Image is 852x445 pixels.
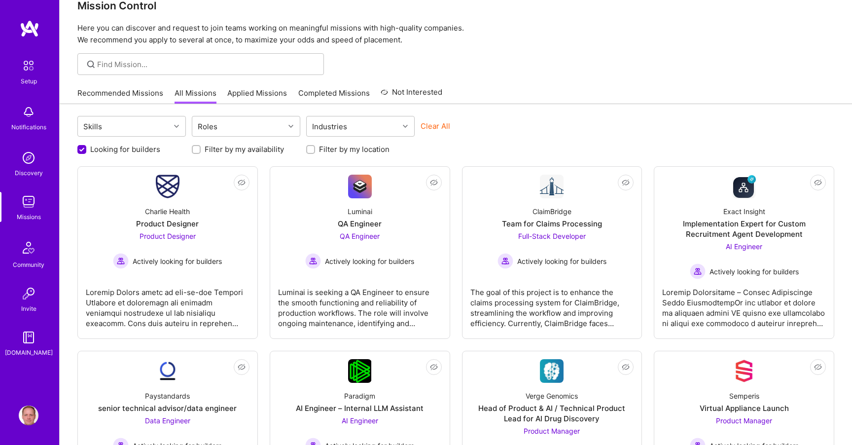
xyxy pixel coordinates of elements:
div: Verge Genomics [526,391,578,401]
span: QA Engineer [340,232,380,240]
img: Company Logo [348,175,372,198]
a: User Avatar [16,406,41,425]
i: icon EyeClosed [814,363,822,371]
label: Filter by my location [319,144,390,154]
img: Company Logo [156,175,179,198]
img: guide book [19,328,38,347]
div: Product Designer [136,219,199,229]
div: Paradigm [344,391,375,401]
div: Notifications [11,122,46,132]
div: Paystandards [145,391,190,401]
div: Head of Product & AI / Technical Product Lead for AI Drug Discovery [470,403,634,424]
div: QA Engineer [338,219,382,229]
i: icon Chevron [288,124,293,129]
a: Completed Missions [298,88,370,104]
img: bell [19,102,38,122]
i: icon EyeClosed [430,179,438,186]
div: Skills [81,119,105,134]
div: AI Engineer – Internal LLM Assistant [296,403,424,413]
div: Exact Insight [723,206,765,217]
span: Product Manager [524,427,580,435]
div: Team for Claims Processing [502,219,602,229]
img: discovery [19,148,38,168]
img: Company Logo [540,175,564,198]
span: Product Designer [140,232,196,240]
div: Implementation Expert for Custom Recruitment Agent Development [662,219,826,239]
label: Looking for builders [90,144,160,154]
div: [DOMAIN_NAME] [5,347,53,358]
div: Invite [21,303,36,314]
div: Loremip Dolorsitame – Consec Adipiscinge Seddo EiusmodtempOr inc utlabor et dolore ma aliquaen ad... [662,279,826,329]
img: User Avatar [19,406,38,425]
span: Actively looking for builders [710,266,799,277]
img: Company Logo [156,359,179,383]
i: icon EyeClosed [238,179,246,186]
p: Here you can discover and request to join teams working on meaningful missions with high-quality ... [77,22,834,46]
a: All Missions [175,88,216,104]
div: Charlie Health [145,206,190,217]
div: Community [13,260,44,270]
i: icon Chevron [403,124,408,129]
span: Full-Stack Developer [518,232,586,240]
img: setup [18,55,39,76]
div: Industries [310,119,350,134]
div: Missions [17,212,41,222]
span: Actively looking for builders [517,256,606,266]
a: Company LogoClaimBridgeTeam for Claims ProcessingFull-Stack Developer Actively looking for builde... [470,175,634,331]
label: Filter by my availability [205,144,284,154]
span: Data Engineer [145,416,190,425]
i: icon Chevron [174,124,179,129]
img: Company Logo [348,359,371,383]
i: icon EyeClosed [622,179,630,186]
img: Community [17,236,40,260]
a: Recommended Missions [77,88,163,104]
div: Setup [21,76,37,86]
a: Company LogoCharlie HealthProduct DesignerProduct Designer Actively looking for buildersActively ... [86,175,249,331]
div: Virtual Appliance Launch [700,403,789,413]
i: icon EyeClosed [238,363,246,371]
span: Actively looking for builders [133,256,222,266]
img: Company Logo [732,175,756,198]
div: Luminai [348,206,372,217]
img: Invite [19,284,38,303]
span: AI Engineer [726,242,762,251]
img: Actively looking for builders [305,253,321,269]
a: Company LogoExact InsightImplementation Expert for Custom Recruitment Agent DevelopmentAI Enginee... [662,175,826,331]
div: Discovery [15,168,43,178]
button: Clear All [421,121,450,131]
div: Luminai is seeking a QA Engineer to ensure the smooth functioning and reliability of production w... [278,279,442,329]
a: Applied Missions [227,88,287,104]
input: Find Mission... [97,59,317,70]
span: AI Engineer [342,416,378,425]
i: icon EyeClosed [430,363,438,371]
span: Product Manager [716,416,772,425]
img: teamwork [19,192,38,212]
img: Company Logo [540,359,564,383]
div: ClaimBridge [532,206,571,217]
div: Roles [195,119,220,134]
i: icon SearchGrey [85,59,97,70]
div: Loremip Dolors ametc ad eli-se-doe Tempori Utlabore et doloremagn ali enimadm veniamqui nostrudex... [86,279,249,329]
div: The goal of this project is to enhance the claims processing system for ClaimBridge, streamlining... [470,279,634,329]
i: icon EyeClosed [622,363,630,371]
img: Actively looking for builders [690,263,706,279]
div: Semperis [729,391,759,401]
img: logo [20,20,39,37]
span: Actively looking for builders [325,256,414,266]
i: icon EyeClosed [814,179,822,186]
div: senior technical advisor/data engineer [98,403,237,413]
img: Company Logo [732,359,756,383]
img: Actively looking for builders [113,253,129,269]
a: Not Interested [381,86,442,104]
img: Actively looking for builders [497,253,513,269]
a: Company LogoLuminaiQA EngineerQA Engineer Actively looking for buildersActively looking for build... [278,175,442,331]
